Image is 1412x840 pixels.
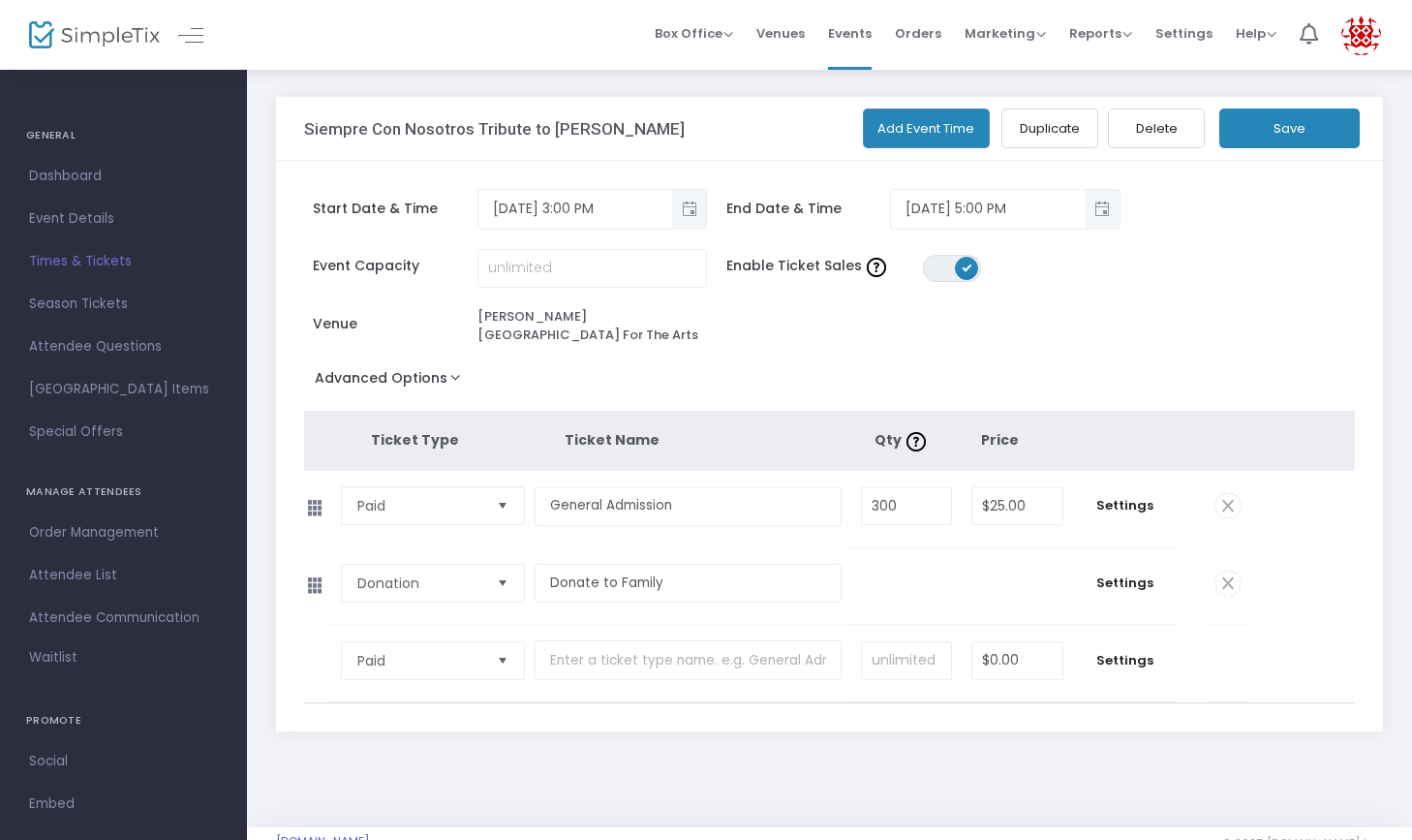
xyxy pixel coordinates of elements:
[29,334,218,359] span: Attendee Questions
[26,701,221,740] h4: PROMOTE
[26,116,221,155] h4: GENERAL
[29,606,218,631] span: Attendee Communication
[29,749,218,774] span: Social
[1155,9,1212,58] span: Settings
[828,9,872,58] span: Events
[965,24,1046,43] span: Marketing
[29,792,218,817] span: Embed
[867,258,886,277] img: question-mark
[29,520,218,545] span: Order Management
[891,193,1085,225] input: Select date & time
[1236,24,1276,43] span: Help
[313,314,477,334] span: Venue
[972,642,1062,679] input: Price
[304,119,685,139] h3: Siempre Con Nosotros Tribute to [PERSON_NAME]
[862,642,951,679] input: unlimited
[477,307,707,345] div: [PERSON_NAME][GEOGRAPHIC_DATA] For The Arts
[1108,109,1205,148] button: Delete
[981,430,1019,450] span: Price
[756,9,805,58] span: Venues
[478,193,672,225] input: Select date & time
[1086,190,1120,229] button: Toggle popup
[972,487,1062,524] input: Price
[29,648,77,668] span: Waitlist
[535,486,842,526] input: Enter a ticket type name. e.g. General Admission
[29,377,218,402] span: [GEOGRAPHIC_DATA] Items
[478,250,706,287] input: unlimited
[489,642,516,679] button: Select
[655,24,733,43] span: Box Office
[357,651,481,670] span: Paid
[1219,109,1360,148] button: Save
[313,256,477,276] span: Event Capacity
[29,249,218,274] span: Times & Tickets
[672,190,706,229] button: Toggle popup
[1069,24,1132,43] span: Reports
[1083,496,1167,515] span: Settings
[875,430,931,450] span: Qty
[963,263,972,272] span: ON
[1083,651,1167,670] span: Settings
[895,9,941,58] span: Orders
[535,640,842,680] input: Enter a ticket type name. e.g. General Admission
[1083,574,1167,593] span: Settings
[906,432,926,451] img: question-mark
[304,364,479,399] button: Advanced Options
[29,206,218,232] span: Event Details
[489,487,516,524] button: Select
[535,564,842,604] input: Enter donation name
[29,563,218,588] span: Attendee List
[357,574,481,593] span: Donation
[29,164,218,189] span: Dashboard
[726,199,891,219] span: End Date & Time
[489,565,516,602] button: Select
[726,256,924,276] span: Enable Ticket Sales
[1001,109,1098,148] button: Duplicate
[29,292,218,317] span: Season Tickets
[863,109,991,148] button: Add Event Time
[29,420,218,445] span: Special Offers
[26,473,221,512] h4: MANAGE ATTENDEES
[565,430,660,450] span: Ticket Name
[371,430,459,450] span: Ticket Type
[357,496,481,515] span: Paid
[313,199,477,219] span: Start Date & Time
